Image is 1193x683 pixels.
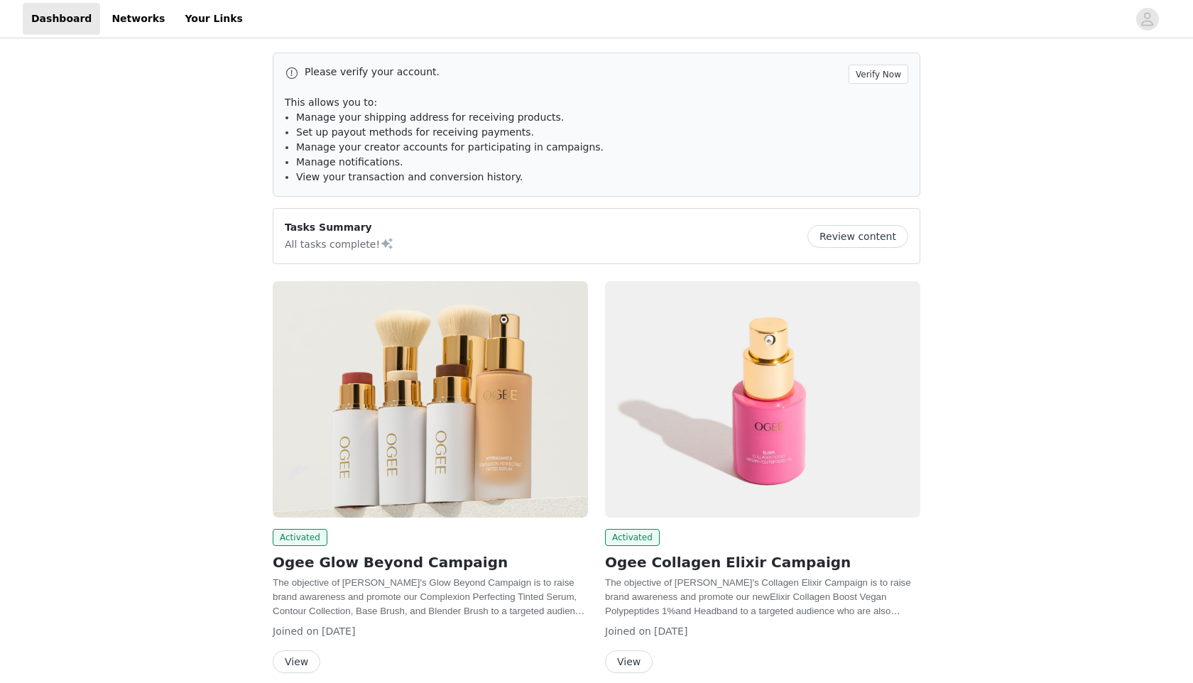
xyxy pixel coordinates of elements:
[770,591,857,602] span: Elixir Collagen Boost
[296,156,403,168] span: Manage notifications.
[605,606,659,616] span: Polypeptides
[605,657,653,667] a: View
[273,529,327,546] span: Activated
[654,625,687,637] span: [DATE]
[296,141,604,153] span: Manage your creator accounts for participating in campaigns.
[605,625,651,637] span: Joined on
[605,552,920,573] h2: Ogee Collagen Elixir Campaign
[605,529,660,546] span: Activated
[273,552,588,573] h2: Ogee Glow Beyond Campaign
[23,3,100,35] a: Dashboard
[285,95,908,110] p: This allows you to:
[605,650,653,673] button: View
[296,171,523,182] span: View your transaction and conversion history.
[273,577,585,630] span: The objective of [PERSON_NAME]'s Glow Beyond Campaign is to raise brand awareness and promote our...
[849,65,908,84] button: Verify Now
[296,111,564,123] span: Manage your shipping address for receiving products.
[285,235,394,252] p: All tasks complete!
[296,126,534,138] span: Set up payout methods for receiving payments.
[273,657,320,667] a: View
[605,281,920,518] img: Ogee
[103,3,173,35] a: Networks
[273,650,320,673] button: View
[176,3,251,35] a: Your Links
[273,625,319,637] span: Joined on
[662,606,675,616] span: 1%
[807,225,908,248] button: Review content
[1140,8,1154,31] div: avatar
[860,591,887,602] span: Vegan
[285,220,394,235] p: Tasks Summary
[322,625,355,637] span: [DATE]
[305,65,843,80] p: Please verify your account.
[273,281,588,518] img: Ogee
[605,577,911,630] span: The objective of [PERSON_NAME]'s Collagen Elixir Campaign is to raise brand awareness and promote...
